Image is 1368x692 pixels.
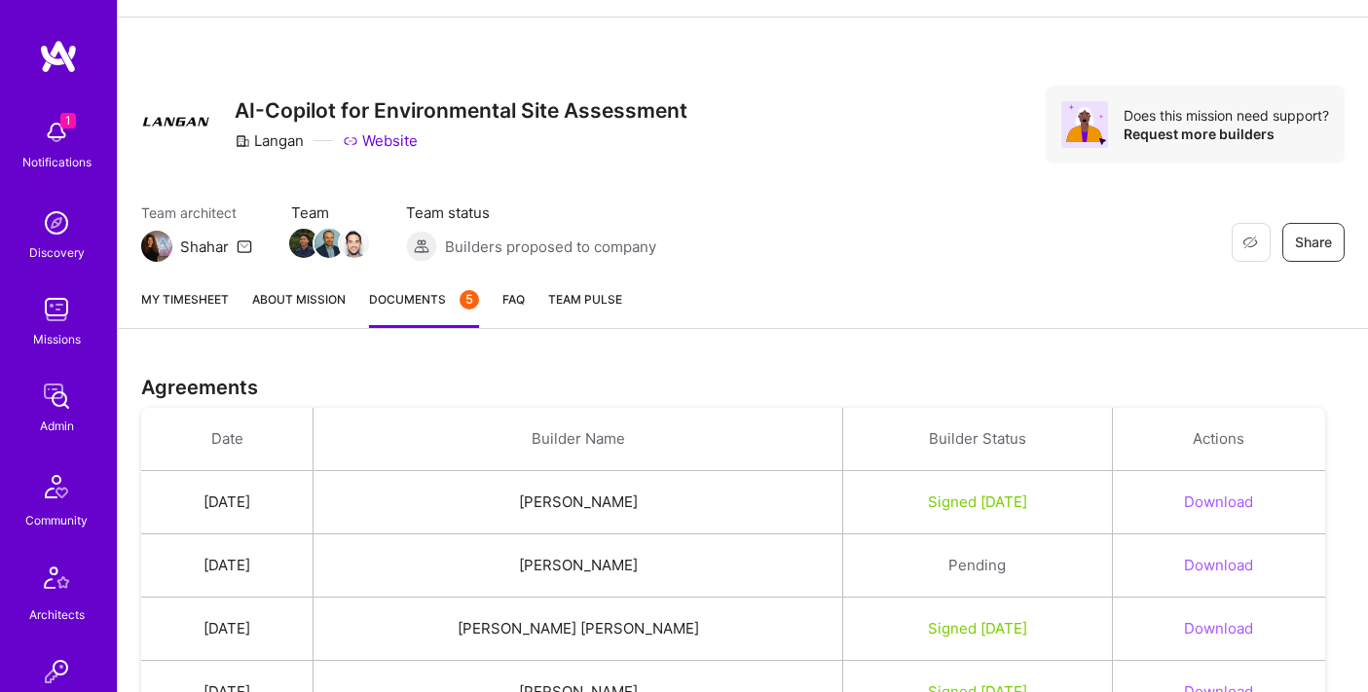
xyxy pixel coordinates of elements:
td: [PERSON_NAME] [314,534,843,598]
div: Notifications [22,152,92,172]
div: Shahar [180,237,229,257]
div: Request more builders [1124,125,1329,143]
th: Builder Name [314,408,843,471]
img: teamwork [37,290,76,329]
div: Discovery [29,242,85,263]
div: Does this mission need support? [1124,106,1329,125]
a: My timesheet [141,289,229,328]
h3: AI-Copilot for Environmental Site Assessment [235,98,687,123]
a: FAQ [502,289,525,328]
img: bell [37,113,76,152]
i: icon CompanyGray [235,133,250,149]
button: Download [1184,618,1253,638]
img: discovery [37,203,76,242]
img: Architects [33,558,80,604]
th: Actions [1112,408,1325,471]
a: Team Member Avatar [291,227,316,260]
div: Signed [DATE] [867,618,1089,638]
img: Builders proposed to company [406,231,437,262]
button: Download [1184,555,1253,575]
div: Pending [867,555,1089,575]
td: [PERSON_NAME] [314,471,843,534]
button: Share [1282,223,1345,262]
img: admin teamwork [37,377,76,416]
img: Team Architect [141,231,172,262]
th: Builder Status [843,408,1113,471]
h3: Agreements [141,376,1345,399]
div: 5 [460,290,479,310]
td: [PERSON_NAME] [PERSON_NAME] [314,598,843,661]
a: Team Member Avatar [316,227,342,260]
span: Team architect [141,202,252,223]
span: Team status [406,202,656,223]
a: Team Pulse [548,289,622,328]
div: Langan [235,130,304,151]
img: Invite [37,652,76,691]
div: Missions [33,329,81,349]
i: icon Mail [237,238,252,254]
td: [DATE] [141,471,314,534]
span: 1 [60,113,76,128]
td: [DATE] [141,598,314,661]
button: Download [1184,492,1253,512]
a: Website [343,130,418,151]
span: Team Pulse [548,292,622,307]
img: Team Member Avatar [289,229,318,258]
td: [DATE] [141,534,314,598]
img: logo [39,39,78,74]
img: Team Member Avatar [340,229,369,258]
a: Documents5 [369,289,479,328]
div: Architects [29,604,85,625]
div: Admin [40,416,74,436]
img: Team Member Avatar [314,229,344,258]
span: Documents [369,289,479,310]
span: Share [1295,233,1332,252]
th: Date [141,408,314,471]
div: Community [25,510,88,530]
i: icon EyeClosed [1242,235,1258,250]
img: Avatar [1061,101,1108,148]
a: Team Member Avatar [342,227,367,260]
span: Team [291,202,367,223]
img: Company Logo [141,86,211,156]
a: About Mission [252,289,346,328]
img: Community [33,463,80,510]
span: Builders proposed to company [445,237,656,257]
div: Signed [DATE] [867,492,1089,512]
